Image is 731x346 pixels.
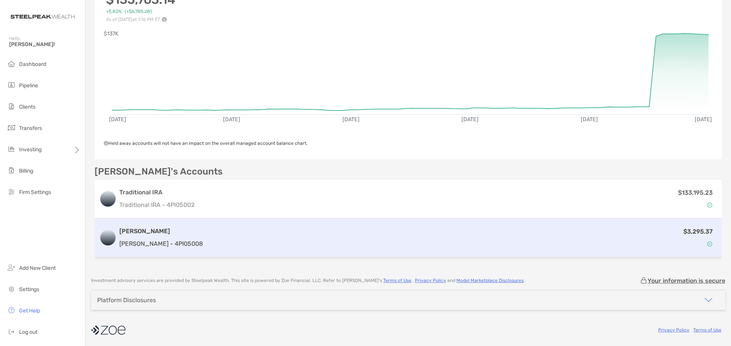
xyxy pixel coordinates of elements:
[19,168,33,174] span: Billing
[19,61,46,67] span: Dashboard
[9,3,76,30] img: Zoe Logo
[693,327,721,333] a: Terms of Use
[19,308,40,314] span: Get Help
[342,116,360,123] text: [DATE]
[100,230,116,245] img: logo account
[19,329,37,335] span: Log out
[704,295,713,304] img: icon arrow
[119,200,194,210] p: Traditional IRA - 4PI05002
[7,327,16,336] img: logout icon
[707,241,712,247] img: Account Status icon
[683,227,713,236] p: $3,295.37
[7,102,16,111] img: clients icon
[106,9,122,14] span: +5.82%
[461,116,479,123] text: [DATE]
[9,41,80,48] span: [PERSON_NAME]!
[106,17,186,22] p: As of [DATE] at 1:16 PM ET
[19,265,56,271] span: Add New Client
[7,123,16,132] img: transfers icon
[647,277,725,284] p: Your information is secure
[97,296,156,304] div: Platform Disclosures
[223,116,240,123] text: [DATE]
[695,116,712,123] text: [DATE]
[104,30,119,37] text: $137K
[678,188,713,197] p: $133,195.23
[119,239,203,248] p: [PERSON_NAME] - 4PI05008
[162,17,167,22] img: Performance Info
[7,166,16,175] img: billing icon
[104,141,308,146] span: Held away accounts will not have an impact on the overall managed account balance chart.
[91,278,525,284] p: Investment advisory services are provided by Steelpeak Wealth . This site is powered by Zoe Finan...
[119,188,194,197] h3: Traditional IRA
[19,104,35,110] span: Clients
[119,227,203,236] h3: [PERSON_NAME]
[19,286,39,293] span: Settings
[7,263,16,272] img: add_new_client icon
[100,191,116,207] img: logo account
[7,59,16,68] img: dashboard icon
[7,144,16,154] img: investing icon
[7,80,16,90] img: pipeline icon
[7,284,16,293] img: settings icon
[7,187,16,196] img: firm-settings icon
[581,116,598,123] text: [DATE]
[19,125,42,131] span: Transfers
[19,189,51,195] span: Firm Settings
[125,9,152,14] span: (+$6,785.28)
[383,278,411,283] a: Terms of Use
[19,146,42,153] span: Investing
[19,82,38,89] span: Pipeline
[91,322,125,339] img: company logo
[707,202,712,208] img: Account Status icon
[658,327,689,333] a: Privacy Policy
[456,278,524,283] a: Model Marketplace Disclosures
[95,167,223,176] p: [PERSON_NAME]'s Accounts
[415,278,446,283] a: Privacy Policy
[109,116,126,123] text: [DATE]
[7,306,16,315] img: get-help icon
